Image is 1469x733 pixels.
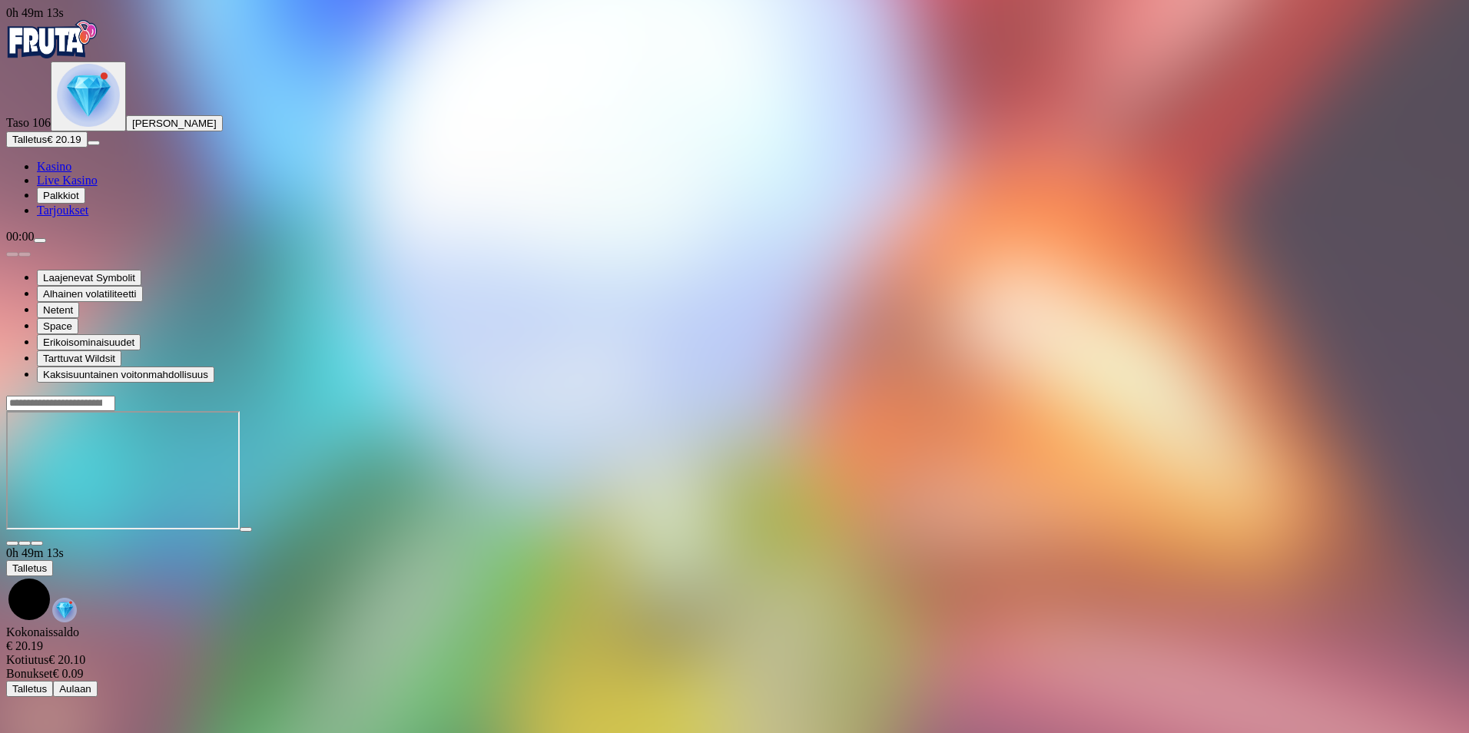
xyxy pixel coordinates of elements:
[6,116,51,129] span: Taso 106
[6,667,1463,681] div: € 0.09
[37,366,214,383] button: Kaksisuuntainen voitonmahdollisuus
[37,334,141,350] button: Erikoisominaisuudet
[53,681,98,697] button: Aulaan
[43,320,72,332] span: Space
[18,252,31,257] button: next slide
[240,527,252,532] button: play icon
[31,541,43,546] button: fullscreen icon
[37,302,79,318] button: Netent
[6,546,1463,625] div: Game menu
[37,160,71,173] a: Kasino
[6,396,115,411] input: Search
[12,134,47,145] span: Talletus
[6,160,1463,217] nav: Main menu
[18,541,31,546] button: chevron-down icon
[47,134,81,145] span: € 20.19
[6,252,18,257] button: prev slide
[126,115,223,131] button: [PERSON_NAME]
[6,625,1463,697] div: Game menu content
[6,230,34,243] span: 00:00
[6,546,64,559] span: user session time
[6,48,98,61] a: Fruta
[51,61,126,131] button: level unlocked
[6,560,53,576] button: Talletus
[52,598,77,622] img: reward-icon
[6,625,1463,653] div: Kokonaissaldo
[43,190,79,201] span: Palkkiot
[59,683,91,695] span: Aulaan
[6,6,64,19] span: user session time
[43,304,73,316] span: Netent
[37,270,141,286] button: Laajenevat Symbolit
[6,411,240,529] iframe: Starburst
[57,64,120,127] img: level unlocked
[37,350,121,366] button: Tarttuvat Wildsit
[43,288,137,300] span: Alhainen volatiliteetti
[6,20,1463,217] nav: Primary
[6,639,1463,653] div: € 20.19
[6,20,98,58] img: Fruta
[37,204,88,217] a: Tarjoukset
[6,541,18,546] button: close icon
[34,238,46,243] button: menu
[43,369,208,380] span: Kaksisuuntainen voitonmahdollisuus
[37,174,98,187] a: Live Kasino
[37,187,85,204] button: Palkkiot
[132,118,217,129] span: [PERSON_NAME]
[37,318,78,334] button: Space
[6,653,48,666] span: Kotiutus
[43,337,134,348] span: Erikoisominaisuudet
[6,667,52,680] span: Bonukset
[12,683,47,695] span: Talletus
[43,272,135,284] span: Laajenevat Symbolit
[43,353,115,364] span: Tarttuvat Wildsit
[6,131,88,148] button: Talletusplus icon€ 20.19
[88,141,100,145] button: menu
[6,681,53,697] button: Talletus
[37,286,143,302] button: Alhainen volatiliteetti
[12,562,47,574] span: Talletus
[6,653,1463,667] div: € 20.10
